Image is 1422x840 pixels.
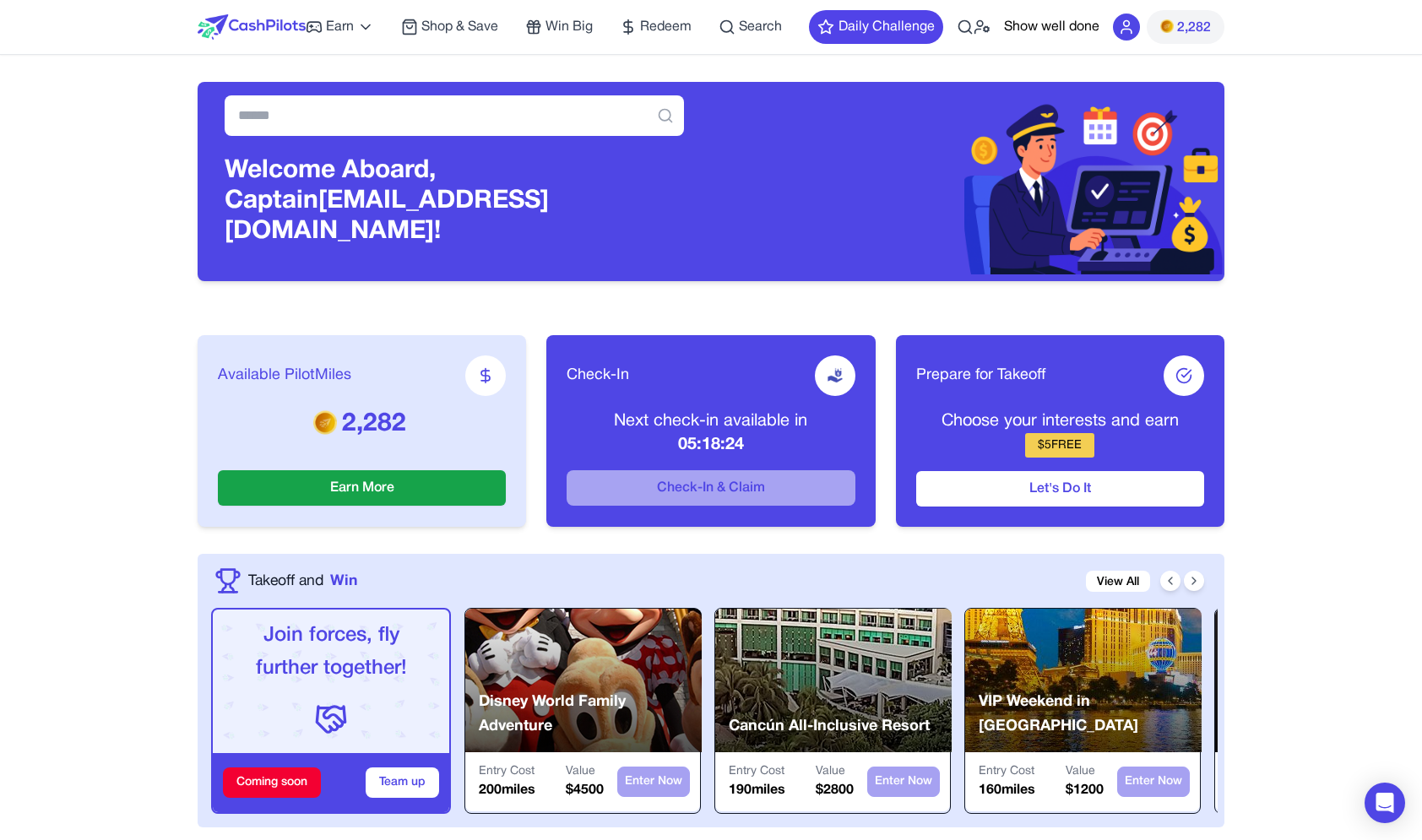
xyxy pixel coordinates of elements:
a: Win Big [525,17,593,37]
p: 05:18:24 [567,433,855,457]
button: Show well done [1004,17,1099,37]
button: Let's Do It [916,471,1204,507]
span: Earn [326,17,354,37]
button: Daily Challenge [809,10,943,44]
div: $ 5 FREE [1025,433,1094,458]
p: Choose your interests and earn [916,409,1204,433]
button: Enter Now [1117,767,1190,797]
a: View All [1086,571,1150,592]
p: 200 miles [479,780,535,800]
button: Enter Now [867,767,940,797]
p: Entry Cost [729,763,785,780]
h3: Welcome Aboard, Captain [EMAIL_ADDRESS][DOMAIN_NAME]! [225,156,684,247]
img: CashPilots Logo [198,14,306,40]
a: Earn [306,17,374,37]
p: $ 1200 [1066,780,1104,800]
p: Entry Cost [479,763,535,780]
p: VIP Weekend in [GEOGRAPHIC_DATA] [979,690,1202,740]
a: Redeem [620,17,692,37]
p: $ 2800 [816,780,854,800]
span: 2,282 [1177,18,1211,38]
p: Cancún All-Inclusive Resort [729,714,930,739]
img: Header decoration [711,89,1224,274]
p: Value [816,763,854,780]
button: Enter Now [617,767,690,797]
div: Open Intercom Messenger [1365,783,1405,823]
p: 190 miles [729,780,785,800]
p: Next check-in available in [567,409,855,433]
button: Team up [366,767,439,798]
span: Win Big [545,17,593,37]
span: Check-In [567,364,629,387]
span: Win [330,570,357,592]
span: Takeoff and [248,570,323,592]
span: Redeem [640,17,692,37]
p: 160 miles [979,780,1035,800]
button: Check-In & Claim [567,470,855,506]
a: Search [719,17,782,37]
div: Coming soon [223,767,321,798]
span: Prepare for Takeoff [916,364,1045,387]
span: Available PilotMiles [218,364,351,387]
span: Shop & Save [421,17,498,37]
button: Earn More [218,470,506,506]
button: PMs2,282 [1147,10,1224,44]
img: receive-dollar [827,367,844,384]
img: PMs [313,410,337,434]
p: Entry Cost [979,763,1035,780]
p: Value [1066,763,1104,780]
p: Disney World Family Adventure [479,690,702,740]
img: PMs [1160,19,1174,33]
a: Shop & Save [401,17,498,37]
p: $ 4500 [566,780,604,800]
p: 2,282 [218,409,506,440]
p: Value [566,763,604,780]
p: Join forces, fly further together! [226,620,436,686]
span: Search [739,17,782,37]
a: Takeoff andWin [248,570,357,592]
